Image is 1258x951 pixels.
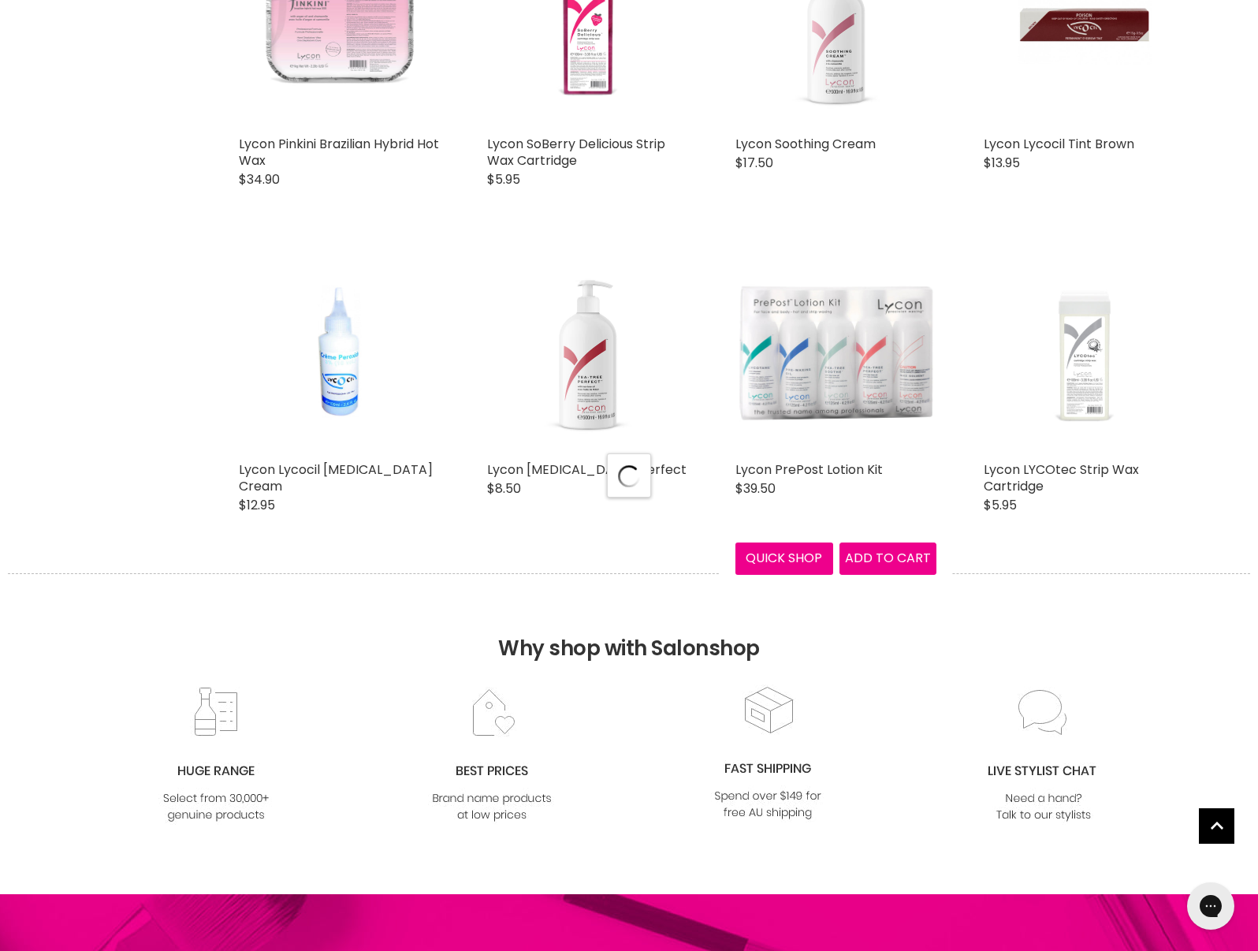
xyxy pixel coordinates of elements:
span: $13.95 [984,154,1020,172]
a: Lycon Lycocil Peroxide Cream [239,252,440,453]
span: $39.50 [735,479,776,498]
a: Lycon Soothing Cream [735,135,876,153]
img: Lycon PrePost Lotion Kit [735,252,936,453]
a: Lycon Tea-Tree Perfect Lycon Tea-Tree Perfect [487,252,688,453]
button: Add to cart [839,543,937,574]
img: Lycon LYCOtec Strip Wax Cartridge [984,252,1185,453]
a: Back to top [1199,808,1234,844]
a: Lycon Lycocil [MEDICAL_DATA] Cream [239,461,433,495]
span: $17.50 [735,154,773,172]
span: Back to top [1199,808,1234,849]
img: Lycon Lycocil Peroxide Cream [273,252,407,453]
img: range2_8cf790d4-220e-469f-917d-a18fed3854b6.jpg [152,687,280,825]
span: Add to cart [845,549,931,567]
span: $5.95 [487,170,520,188]
img: fast.jpg [704,684,832,822]
img: chat_c0a1c8f7-3133-4fc6-855f-7264552747f6.jpg [980,687,1107,825]
button: Quick shop [735,543,833,574]
span: $8.50 [487,479,521,498]
a: Lycon PrePost Lotion Kit [735,461,883,479]
span: $5.95 [984,496,1017,514]
img: Lycon Tea-Tree Perfect [487,252,688,453]
a: Lycon Pinkini Brazilian Hybrid Hot Wax [239,135,439,170]
span: $34.90 [239,170,280,188]
h2: Why shop with Salonshop [8,573,1250,684]
a: Lycon Lycocil Tint Brown [984,135,1134,153]
img: prices.jpg [428,687,556,825]
a: Lycon SoBerry Delicious Strip Wax Cartridge [487,135,665,170]
a: Lycon [MEDICAL_DATA] Perfect [487,461,687,479]
iframe: Gorgias live chat messenger [1179,877,1242,935]
span: $12.95 [239,496,275,514]
a: Lycon LYCOtec Strip Wax Cartridge [984,461,1139,495]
